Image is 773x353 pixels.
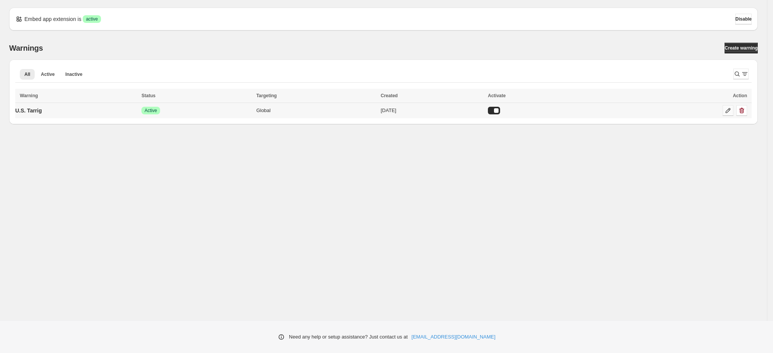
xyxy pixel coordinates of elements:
span: Active [144,108,157,114]
p: Embed app extension is [24,15,81,23]
span: Inactive [65,71,82,77]
span: Action [733,93,747,98]
span: Created [381,93,398,98]
a: [EMAIL_ADDRESS][DOMAIN_NAME] [412,333,496,341]
span: Targeting [256,93,277,98]
span: Active [41,71,55,77]
span: Status [141,93,156,98]
span: Warning [20,93,38,98]
span: active [86,16,98,22]
div: [DATE] [381,107,483,114]
span: Disable [735,16,752,22]
button: Search and filter results [733,69,749,79]
a: Create warning [725,43,758,53]
div: Global [256,107,376,114]
span: Activate [488,93,506,98]
button: Disable [735,14,752,24]
h2: Warnings [9,43,43,53]
p: U.S. Tarrig [15,107,42,114]
a: U.S. Tarrig [15,104,42,117]
span: Create warning [725,45,758,51]
span: All [24,71,30,77]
